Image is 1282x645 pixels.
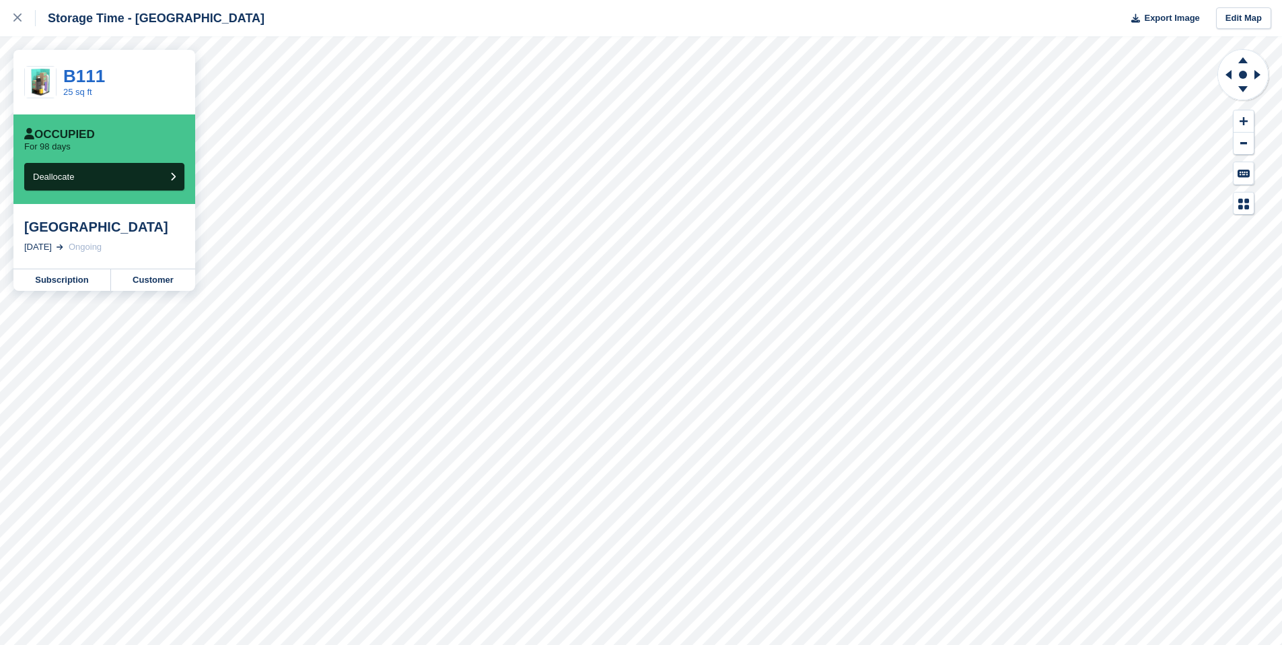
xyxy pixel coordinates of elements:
[1216,7,1271,30] a: Edit Map
[24,141,71,152] p: For 98 days
[24,219,184,235] div: [GEOGRAPHIC_DATA]
[1144,11,1199,25] span: Export Image
[36,10,264,26] div: Storage Time - [GEOGRAPHIC_DATA]
[13,269,111,291] a: Subscription
[1234,133,1254,155] button: Zoom Out
[1123,7,1200,30] button: Export Image
[63,66,105,86] a: B111
[57,244,63,250] img: arrow-right-light-icn-cde0832a797a2874e46488d9cf13f60e5c3a73dbe684e267c42b8395dfbc2abf.svg
[69,240,102,254] div: Ongoing
[25,67,56,98] img: 25ft.jpg
[33,172,74,182] span: Deallocate
[63,87,92,97] a: 25 sq ft
[24,240,52,254] div: [DATE]
[24,128,95,141] div: Occupied
[1234,110,1254,133] button: Zoom In
[1234,193,1254,215] button: Map Legend
[24,163,184,191] button: Deallocate
[1234,162,1254,184] button: Keyboard Shortcuts
[111,269,195,291] a: Customer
